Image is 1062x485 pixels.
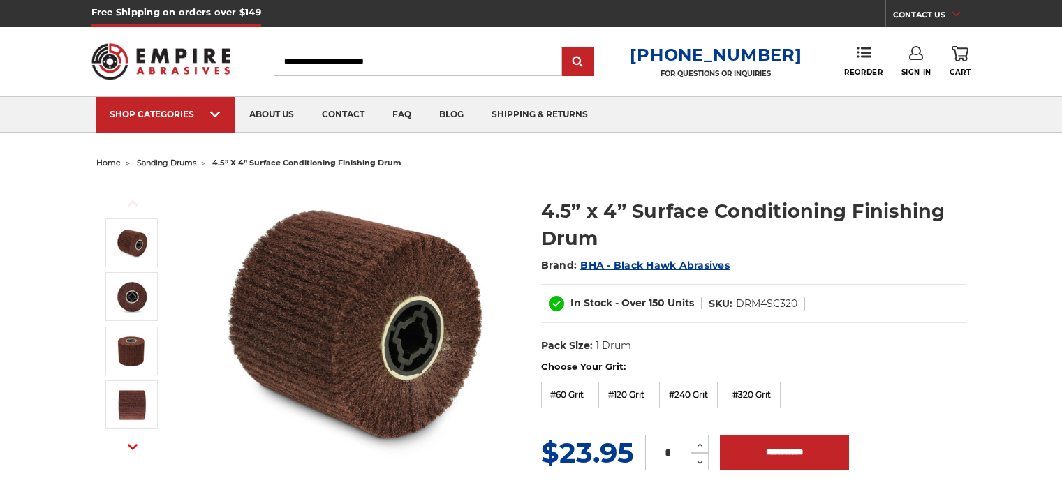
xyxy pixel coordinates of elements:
[901,68,931,77] span: Sign In
[110,109,221,119] div: SHOP CATEGORIES
[580,259,730,271] a: BHA - Black Hawk Abrasives
[950,46,971,77] a: Cart
[541,435,634,470] span: $23.95
[137,158,196,167] a: sanding drums
[115,387,149,422] img: 4.5” x 4” Surface Conditioning Finishing Drum
[844,46,883,76] a: Reorder
[709,297,732,311] dt: SKU:
[308,97,378,133] a: contact
[115,334,149,368] img: Non Woven Finishing Sanding Drum
[893,7,971,27] a: CONTACT US
[668,297,694,309] span: Units
[378,97,425,133] a: faq
[570,297,612,309] span: In Stock
[950,68,971,77] span: Cart
[115,225,149,260] img: 4.5 Inch Surface Conditioning Finishing Drum
[541,360,966,374] label: Choose Your Grit:
[216,183,495,462] img: 4.5 Inch Surface Conditioning Finishing Drum
[844,68,883,77] span: Reorder
[96,158,121,167] a: home
[736,297,797,311] dd: DRM4SC320
[116,188,149,218] button: Previous
[425,97,478,133] a: blog
[649,297,665,309] span: 150
[630,45,802,65] a: [PHONE_NUMBER]
[564,48,592,76] input: Submit
[116,431,149,461] button: Next
[541,338,593,353] dt: Pack Size:
[596,338,631,353] dd: 1 Drum
[235,97,308,133] a: about us
[115,279,149,314] img: 4.5" x 4" Surface Conditioning Finishing Drum - 3/4 Inch Quad Key Arbor
[615,297,646,309] span: - Over
[630,69,802,78] p: FOR QUESTIONS OR INQUIRIES
[91,34,231,89] img: Empire Abrasives
[541,197,966,252] h1: 4.5” x 4” Surface Conditioning Finishing Drum
[541,259,577,271] span: Brand:
[212,158,401,167] span: 4.5” x 4” surface conditioning finishing drum
[478,97,602,133] a: shipping & returns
